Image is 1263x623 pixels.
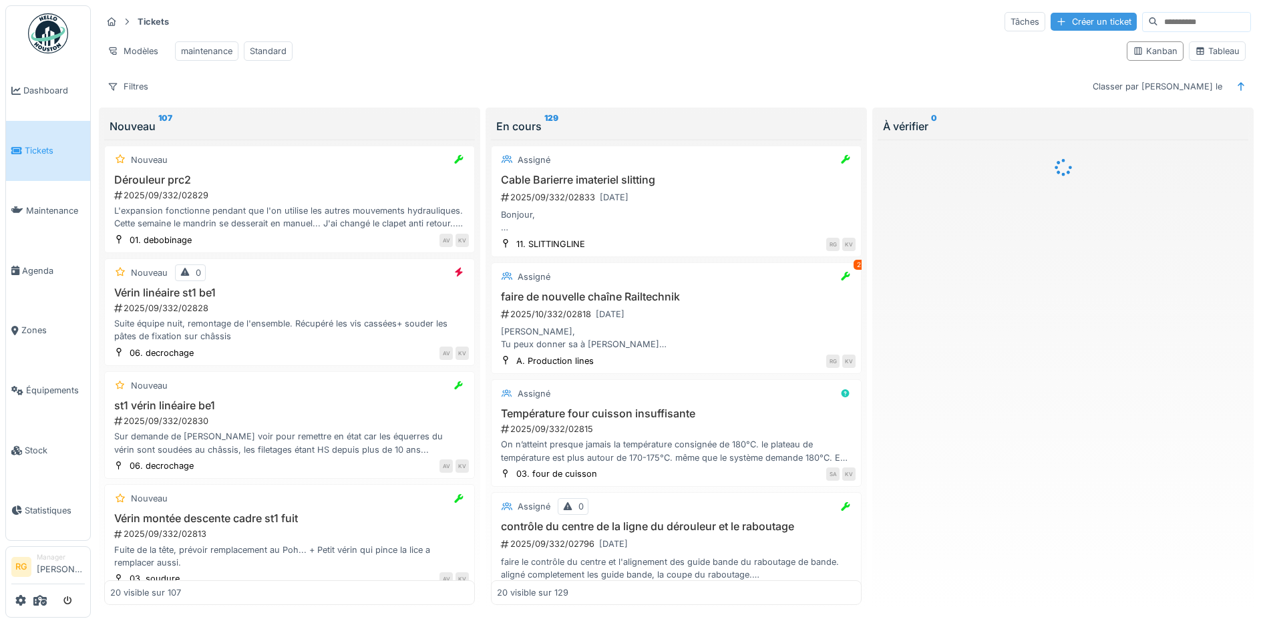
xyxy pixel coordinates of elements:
[110,399,469,412] h3: st1 vérin linéaire be1
[110,544,469,569] div: Fuite de la tête, prévoir remplacement au Poh... + Petit vérin qui pince la lice a remplacer aussi.
[131,492,168,505] div: Nouveau
[102,41,164,61] div: Modèles
[439,234,453,247] div: AV
[110,317,469,343] div: Suite équipe nuit, remontage de l'ensemble. Récupéré les vis cassées+ souder les pâtes de fixatio...
[158,118,172,134] sup: 107
[1087,77,1228,96] div: Classer par [PERSON_NAME] le
[250,45,287,57] div: Standard
[6,361,90,421] a: Équipements
[110,286,469,299] h3: Vérin linéaire st1 be1
[23,84,85,97] span: Dashboard
[497,586,568,599] div: 20 visible sur 129
[110,430,469,455] div: Sur demande de [PERSON_NAME] voir pour remettre en état car les équerres du vérin sont soudées au...
[6,300,90,361] a: Zones
[110,586,181,599] div: 20 visible sur 107
[500,423,856,435] div: 2025/09/332/02815
[842,238,856,251] div: KV
[500,189,856,206] div: 2025/09/332/02833
[500,306,856,323] div: 2025/10/332/02818
[26,384,85,397] span: Équipements
[518,154,550,166] div: Assigné
[842,467,856,481] div: KV
[518,500,550,513] div: Assigné
[1133,45,1178,57] div: Kanban
[516,238,585,250] div: 11. SLITTINGLINE
[196,605,201,618] div: 2
[110,512,469,525] h3: Vérin montée descente cadre st1 fuit
[6,240,90,300] a: Agenda
[496,118,856,134] div: En cours
[25,444,85,457] span: Stock
[883,118,1243,134] div: À vérifier
[181,45,232,57] div: maintenance
[931,118,937,134] sup: 0
[439,572,453,586] div: AV
[131,154,168,166] div: Nouveau
[11,557,31,577] li: RG
[456,347,469,360] div: KV
[26,204,85,217] span: Maintenance
[25,504,85,517] span: Statistiques
[500,536,856,552] div: 2025/09/332/02796
[1005,12,1045,31] div: Tâches
[497,520,856,533] h3: contrôle du centre de la ligne du dérouleur et le raboutage
[596,308,624,321] div: [DATE]
[599,538,628,550] div: [DATE]
[28,13,68,53] img: Badge_color-CXgf-gQk.svg
[578,500,584,513] div: 0
[497,407,856,420] h3: Température four cuisson insuffisante
[37,552,85,562] div: Manager
[497,290,856,303] h3: faire de nouvelle chaîne Railtechnik
[110,204,469,230] div: L'expansion fonctionne pendant que l'on utilise les autres mouvements hydrauliques. Cette semaine...
[196,266,201,279] div: 0
[37,552,85,581] li: [PERSON_NAME]
[516,467,597,480] div: 03. four de cuisson
[439,347,453,360] div: AV
[22,264,85,277] span: Agenda
[110,118,470,134] div: Nouveau
[439,459,453,473] div: AV
[6,480,90,540] a: Statistiques
[826,467,840,481] div: SA
[826,355,840,368] div: RG
[6,421,90,481] a: Stock
[544,118,558,134] sup: 129
[113,415,469,427] div: 2025/09/332/02830
[854,260,864,270] div: 2
[518,270,550,283] div: Assigné
[11,552,85,584] a: RG Manager[PERSON_NAME]
[1195,45,1240,57] div: Tableau
[456,572,469,586] div: KV
[102,77,154,96] div: Filtres
[130,459,194,472] div: 06. decrochage
[131,605,168,618] div: Nouveau
[497,325,856,351] div: [PERSON_NAME], Tu peux donner sa à [PERSON_NAME] couper la chaine 16B1 en des morceau de 3 maillo...
[1051,13,1137,31] div: Créer un ticket
[130,572,180,585] div: 03. soudure
[826,238,840,251] div: RG
[25,144,85,157] span: Tickets
[497,208,856,234] div: Bonjour, metre une protection autour du cable afin qu'il ne soit plus sectioné par le coupeaux
[6,61,90,121] a: Dashboard
[131,379,168,392] div: Nouveau
[130,347,194,359] div: 06. decrochage
[456,234,469,247] div: KV
[132,15,174,28] strong: Tickets
[497,556,856,581] div: faire le contrôle du centre et l'alignement des guide bande du raboutage de bande. aligné complet...
[113,189,469,202] div: 2025/09/332/02829
[6,121,90,181] a: Tickets
[131,266,168,279] div: Nouveau
[130,234,192,246] div: 01. debobinage
[456,459,469,473] div: KV
[6,181,90,241] a: Maintenance
[600,191,628,204] div: [DATE]
[110,174,469,186] h3: Dérouleur prc2
[497,174,856,186] h3: Cable Barierre imateriel slitting
[21,324,85,337] span: Zones
[516,355,594,367] div: A. Production lines
[842,355,856,368] div: KV
[518,387,550,400] div: Assigné
[113,302,469,315] div: 2025/09/332/02828
[497,438,856,463] div: On n’atteint presque jamais la température consignée de 180°C. le plateau de température est plus...
[113,528,469,540] div: 2025/09/332/02813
